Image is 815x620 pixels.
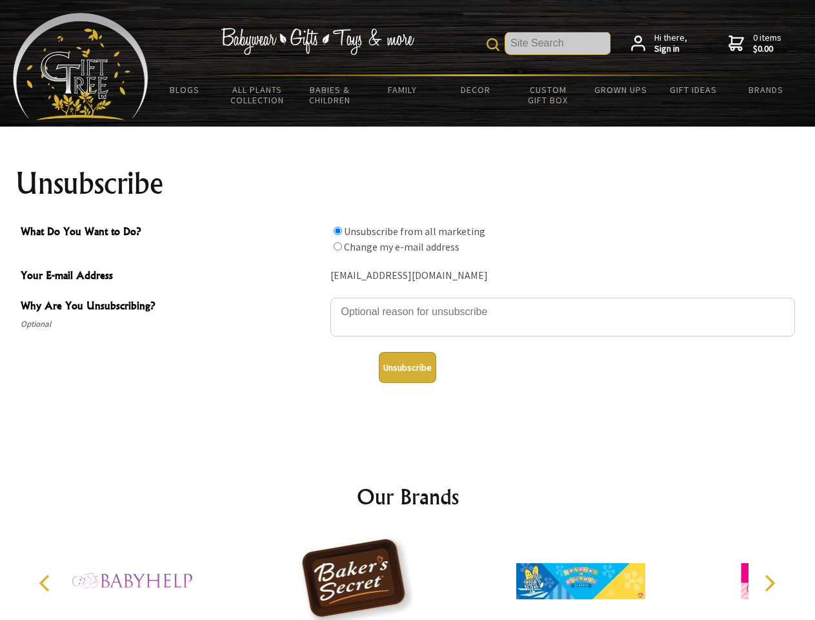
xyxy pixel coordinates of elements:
img: Babywear - Gifts - Toys & more [221,28,414,55]
a: Custom Gift Box [512,76,585,114]
span: Your E-mail Address [21,267,324,286]
button: Unsubscribe [379,352,436,383]
a: Gift Ideas [657,76,730,103]
span: Why Are You Unsubscribing? [21,298,324,316]
label: Change my e-mail address [344,240,459,253]
img: Babyware - Gifts - Toys and more... [13,13,148,120]
strong: Sign in [654,43,687,55]
textarea: Why Are You Unsubscribing? [330,298,795,336]
label: Unsubscribe from all marketing [344,225,485,238]
span: Optional [21,316,324,332]
a: Hi there,Sign in [631,32,687,55]
a: Brands [730,76,803,103]
a: Grown Ups [584,76,657,103]
h2: Our Brands [26,481,790,512]
h1: Unsubscribe [15,168,800,199]
a: Decor [439,76,512,103]
a: 0 items$0.00 [729,32,781,55]
input: What Do You Want to Do? [334,227,342,235]
span: Hi there, [654,32,687,55]
button: Next [755,569,783,597]
button: Previous [32,569,61,597]
div: [EMAIL_ADDRESS][DOMAIN_NAME] [330,266,795,286]
a: BLOGS [148,76,221,103]
span: What Do You Want to Do? [21,223,324,242]
input: Site Search [505,32,610,54]
img: product search [487,38,499,51]
a: Babies & Children [294,76,367,114]
input: What Do You Want to Do? [334,242,342,251]
span: 0 items [753,32,781,55]
strong: $0.00 [753,43,781,55]
a: All Plants Collection [221,76,294,114]
a: Family [367,76,439,103]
